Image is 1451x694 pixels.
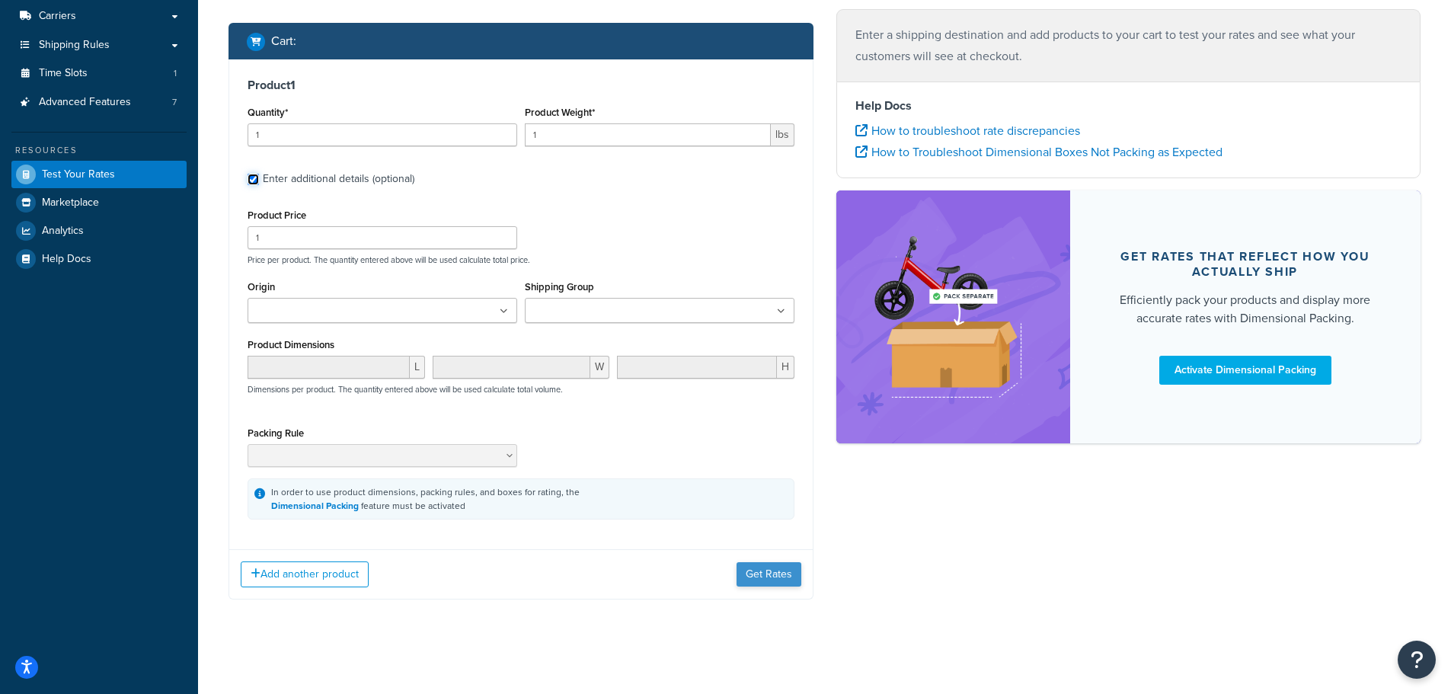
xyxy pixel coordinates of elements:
[11,144,187,157] div: Resources
[855,122,1080,139] a: How to troubleshoot rate discrepancies
[39,10,76,23] span: Carriers
[11,217,187,245] a: Analytics
[172,96,177,109] span: 7
[42,197,99,209] span: Marketplace
[590,356,609,379] span: W
[244,254,798,265] p: Price per product. The quantity entered above will be used calculate total price.
[42,225,84,238] span: Analytics
[248,174,259,185] input: Enter additional details (optional)
[263,168,414,190] div: Enter additional details (optional)
[1159,356,1331,385] a: Activate Dimensional Packing
[174,67,177,80] span: 1
[771,123,794,146] span: lbs
[11,2,187,30] a: Carriers
[271,485,580,513] div: In order to use product dimensions, packing rules, and boxes for rating, the feature must be acti...
[271,499,359,513] a: Dimensional Packing
[248,107,288,118] label: Quantity*
[737,562,801,587] button: Get Rates
[855,24,1402,67] p: Enter a shipping destination and add products to your cart to test your rates and see what your c...
[525,107,595,118] label: Product Weight*
[11,88,187,117] li: Advanced Features
[11,59,187,88] a: Time Slots1
[248,78,794,93] h3: Product 1
[855,97,1402,115] h4: Help Docs
[11,59,187,88] li: Time Slots
[241,561,369,587] button: Add another product
[244,384,563,395] p: Dimensions per product. The quantity entered above will be used calculate total volume.
[39,96,131,109] span: Advanced Features
[248,339,334,350] label: Product Dimensions
[1107,291,1385,328] div: Efficiently pack your products and display more accurate rates with Dimensional Packing.
[525,281,594,293] label: Shipping Group
[248,427,304,439] label: Packing Rule
[1107,249,1385,280] div: Get rates that reflect how you actually ship
[11,189,187,216] a: Marketplace
[11,161,187,188] a: Test Your Rates
[11,31,187,59] a: Shipping Rules
[777,356,794,379] span: H
[1398,641,1436,679] button: Open Resource Center
[855,143,1222,161] a: How to Troubleshoot Dimensional Boxes Not Packing as Expected
[42,253,91,266] span: Help Docs
[248,123,517,146] input: 0
[271,34,296,48] h2: Cart :
[859,213,1047,420] img: feature-image-dim-d40ad3071a2b3c8e08177464837368e35600d3c5e73b18a22c1e4bb210dc32ac.png
[11,245,187,273] a: Help Docs
[39,39,110,52] span: Shipping Rules
[410,356,425,379] span: L
[42,168,115,181] span: Test Your Rates
[248,209,306,221] label: Product Price
[11,88,187,117] a: Advanced Features7
[248,281,275,293] label: Origin
[525,123,771,146] input: 0.00
[39,67,88,80] span: Time Slots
